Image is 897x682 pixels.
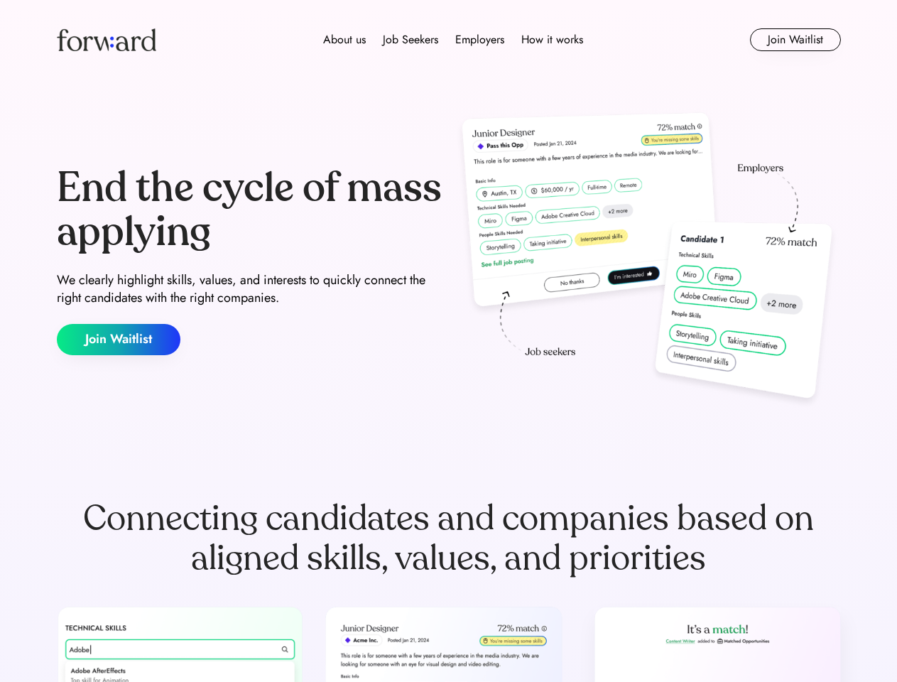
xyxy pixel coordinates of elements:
div: We clearly highlight skills, values, and interests to quickly connect the right candidates with t... [57,271,443,307]
div: End the cycle of mass applying [57,166,443,254]
button: Join Waitlist [57,324,180,355]
div: Connecting candidates and companies based on aligned skills, values, and priorities [57,499,841,578]
div: Job Seekers [383,31,438,48]
img: Forward logo [57,28,156,51]
div: How it works [521,31,583,48]
img: hero-image.png [455,108,841,413]
div: Employers [455,31,504,48]
button: Join Waitlist [750,28,841,51]
div: About us [323,31,366,48]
